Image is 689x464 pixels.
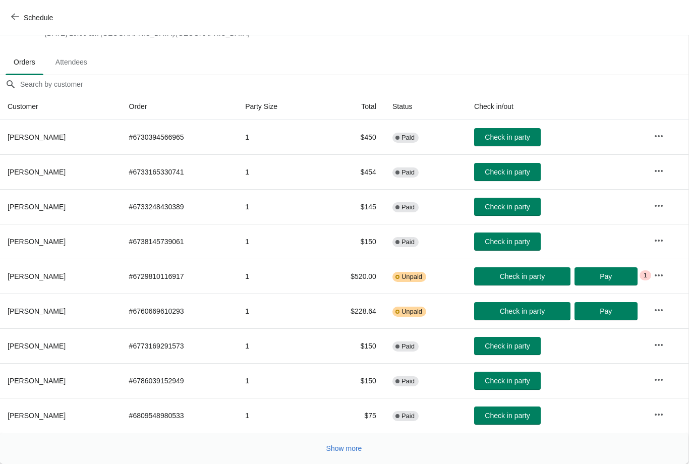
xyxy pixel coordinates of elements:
[474,337,541,355] button: Check in party
[500,272,545,280] span: Check in party
[600,272,612,280] span: Pay
[485,342,530,350] span: Check in party
[8,412,66,420] span: [PERSON_NAME]
[5,9,61,27] button: Schedule
[8,307,66,315] span: [PERSON_NAME]
[474,163,541,181] button: Check in party
[237,189,316,224] td: 1
[8,238,66,246] span: [PERSON_NAME]
[474,267,570,285] button: Check in party
[474,128,541,146] button: Check in party
[121,120,238,154] td: # 6730394566965
[401,168,415,177] span: Paid
[474,233,541,251] button: Check in party
[575,302,638,320] button: Pay
[485,203,530,211] span: Check in party
[316,363,384,398] td: $150
[485,412,530,420] span: Check in party
[316,294,384,328] td: $228.64
[121,363,238,398] td: # 6786039152949
[401,308,422,316] span: Unpaid
[237,294,316,328] td: 1
[485,168,530,176] span: Check in party
[237,120,316,154] td: 1
[575,267,638,285] button: Pay
[485,377,530,385] span: Check in party
[401,342,415,351] span: Paid
[644,271,647,279] span: 1
[401,203,415,211] span: Paid
[326,444,362,452] span: Show more
[474,372,541,390] button: Check in party
[401,377,415,385] span: Paid
[6,53,43,71] span: Orders
[485,238,530,246] span: Check in party
[121,398,238,433] td: # 6809548980533
[600,307,612,315] span: Pay
[237,363,316,398] td: 1
[8,342,66,350] span: [PERSON_NAME]
[401,273,422,281] span: Unpaid
[237,93,316,120] th: Party Size
[500,307,545,315] span: Check in party
[121,259,238,294] td: # 6729810116917
[316,120,384,154] td: $450
[237,259,316,294] td: 1
[8,272,66,280] span: [PERSON_NAME]
[316,328,384,363] td: $150
[401,238,415,246] span: Paid
[316,224,384,259] td: $150
[8,133,66,141] span: [PERSON_NAME]
[485,133,530,141] span: Check in party
[237,398,316,433] td: 1
[121,189,238,224] td: # 6733248430389
[316,154,384,189] td: $454
[322,439,366,457] button: Show more
[474,198,541,216] button: Check in party
[121,328,238,363] td: # 6773169291573
[121,294,238,328] td: # 6760669610293
[237,154,316,189] td: 1
[316,398,384,433] td: $75
[20,75,688,93] input: Search by customer
[316,93,384,120] th: Total
[401,134,415,142] span: Paid
[47,53,95,71] span: Attendees
[474,407,541,425] button: Check in party
[121,93,238,120] th: Order
[466,93,646,120] th: Check in/out
[24,14,53,22] span: Schedule
[237,328,316,363] td: 1
[8,377,66,385] span: [PERSON_NAME]
[474,302,570,320] button: Check in party
[316,259,384,294] td: $520.00
[8,203,66,211] span: [PERSON_NAME]
[384,93,466,120] th: Status
[8,168,66,176] span: [PERSON_NAME]
[121,154,238,189] td: # 6733165330741
[237,224,316,259] td: 1
[316,189,384,224] td: $145
[401,412,415,420] span: Paid
[121,224,238,259] td: # 6738145739061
